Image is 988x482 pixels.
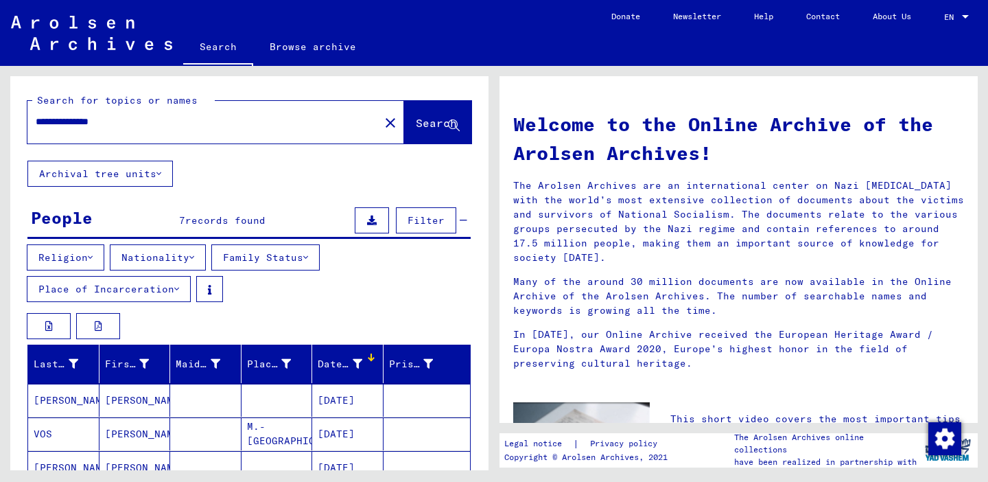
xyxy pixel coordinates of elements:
button: Family Status [211,244,320,271]
span: records found [185,214,266,227]
mat-icon: close [382,115,399,131]
span: EN [944,12,959,22]
div: | [504,437,674,451]
div: Maiden Name [176,357,220,371]
mat-cell: [PERSON_NAME] [28,384,99,417]
div: Date of Birth [318,357,362,371]
img: video.jpg [513,402,650,477]
p: have been realized in partnership with [734,456,918,468]
mat-header-cell: Place of Birth [242,345,313,383]
p: Many of the around 30 million documents are now available in the Online Archive of the Arolsen Ar... [513,275,964,318]
div: Last Name [34,357,78,371]
button: Archival tree units [27,161,173,187]
button: Search [404,101,471,144]
div: People [31,205,93,230]
div: First Name [105,353,170,375]
mat-header-cell: Maiden Name [170,345,242,383]
h1: Welcome to the Online Archive of the Arolsen Archives! [513,110,964,168]
span: Search [416,116,457,130]
div: Date of Birth [318,353,383,375]
p: This short video covers the most important tips for searching the Online Archive. [670,412,964,441]
mat-cell: [PERSON_NAME] [99,384,171,417]
a: Browse archive [253,30,373,63]
div: Last Name [34,353,99,375]
p: The Arolsen Archives online collections [734,431,918,456]
div: Prisoner # [389,353,454,375]
a: Legal notice [504,437,573,451]
mat-cell: [DATE] [312,384,384,417]
a: Privacy policy [579,437,674,451]
mat-label: Search for topics or names [37,94,198,106]
button: Religion [27,244,104,271]
button: Filter [396,207,456,233]
img: yv_logo.png [922,433,974,467]
a: Search [183,30,253,66]
span: 7 [179,214,185,227]
img: Arolsen_neg.svg [11,16,172,50]
button: Clear [377,108,404,136]
div: Place of Birth [247,353,312,375]
mat-header-cell: Last Name [28,345,99,383]
div: Place of Birth [247,357,292,371]
button: Nationality [110,244,206,271]
mat-header-cell: Prisoner # [384,345,471,383]
mat-cell: M.-[GEOGRAPHIC_DATA] [242,417,313,450]
p: In [DATE], our Online Archive received the European Heritage Award / Europa Nostra Award 2020, Eu... [513,328,964,371]
p: Copyright © Arolsen Archives, 2021 [504,451,674,463]
mat-cell: [PERSON_NAME] [99,417,171,450]
div: Maiden Name [176,353,241,375]
span: Filter [408,214,445,227]
img: Change consent [928,422,961,455]
mat-header-cell: Date of Birth [312,345,384,383]
mat-cell: VOS [28,417,99,450]
mat-cell: [DATE] [312,417,384,450]
div: Prisoner # [389,357,434,371]
button: Place of Incarceration [27,276,191,302]
mat-header-cell: First Name [99,345,171,383]
div: First Name [105,357,150,371]
p: The Arolsen Archives are an international center on Nazi [MEDICAL_DATA] with the world’s most ext... [513,179,964,265]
